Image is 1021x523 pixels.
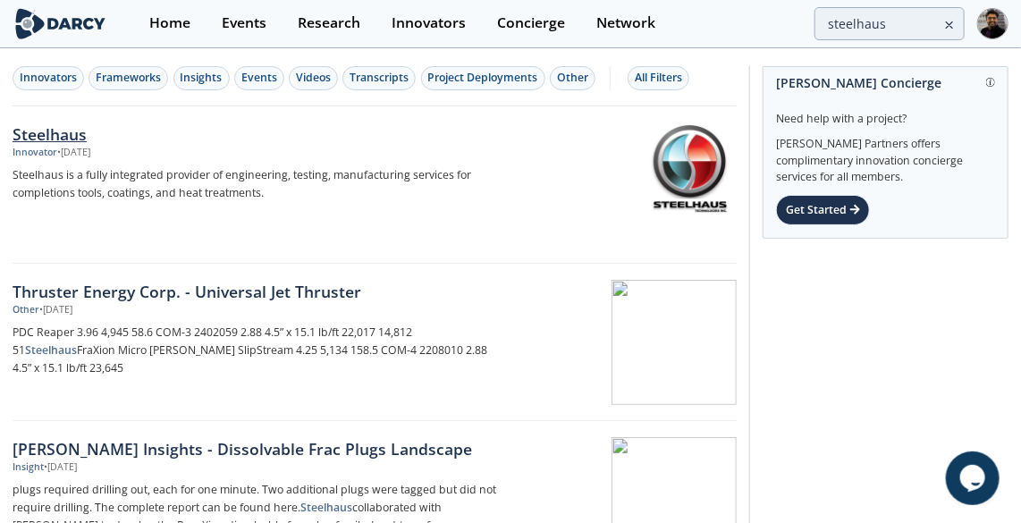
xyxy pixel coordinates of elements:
[96,70,161,86] div: Frameworks
[241,70,277,86] div: Events
[392,16,466,30] div: Innovators
[234,66,284,90] button: Events
[173,66,230,90] button: Insights
[977,8,1008,39] img: Profile
[181,70,223,86] div: Insights
[986,78,996,88] img: information.svg
[776,127,995,186] div: [PERSON_NAME] Partners offers complimentary innovation concierge services for all members.
[776,67,995,98] div: [PERSON_NAME] Concierge
[289,66,338,90] button: Videos
[557,70,588,86] div: Other
[814,7,965,40] input: Advanced Search
[222,16,266,30] div: Events
[13,324,499,377] p: PDC Reaper 3.96 4,945 58.6 COM-3 2402059 2.88 4.5” x 15.1 lb/ft 22,017 14,812 51 FraXion Micro [P...
[421,66,545,90] button: Project Deployments
[596,16,655,30] div: Network
[39,303,72,317] div: • [DATE]
[550,66,595,90] button: Other
[342,66,416,90] button: Transcripts
[350,70,409,86] div: Transcripts
[20,70,77,86] div: Innovators
[13,460,44,475] div: Insight
[628,66,689,90] button: All Filters
[298,16,360,30] div: Research
[946,451,1003,505] iframe: chat widget
[13,8,108,39] img: logo-wide.svg
[497,16,565,30] div: Concierge
[13,146,57,160] div: Innovator
[13,122,499,146] div: Steelhaus
[296,70,331,86] div: Videos
[149,16,190,30] div: Home
[428,70,538,86] div: Project Deployments
[13,106,737,264] a: Steelhaus Innovator •[DATE] Steelhaus is a fully integrated provider of engineering, testing, man...
[89,66,168,90] button: Frameworks
[300,500,352,515] strong: Steelhaus
[776,98,995,127] div: Need help with a project?
[776,195,870,225] div: Get Started
[635,70,682,86] div: All Filters
[25,342,77,358] strong: Steelhaus
[13,437,499,460] div: [PERSON_NAME] Insights - Dissolvable Frac Plugs Landscape
[13,66,84,90] button: Innovators
[44,460,77,475] div: • [DATE]
[646,125,734,213] img: Steelhaus
[13,303,39,317] div: Other
[57,146,90,160] div: • [DATE]
[13,166,499,202] p: Steelhaus is a fully integrated provider of engineering, testing, manufacturing services for comp...
[13,280,499,303] div: Thruster Energy Corp. - Universal Jet Thruster
[13,264,737,421] a: Thruster Energy Corp. - Universal Jet Thruster Other •[DATE] PDC Reaper 3.96 4,945 58.6 COM-3 240...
